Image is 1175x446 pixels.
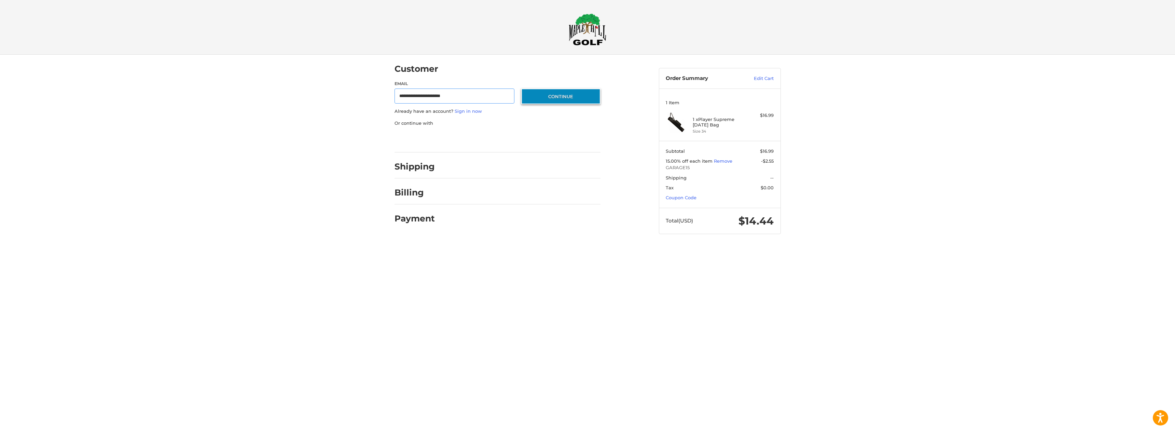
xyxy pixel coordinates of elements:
[666,148,685,154] span: Subtotal
[666,195,696,200] a: Coupon Code
[395,161,435,172] h2: Shipping
[693,117,745,128] h4: 1 x Player Supreme [DATE] Bag
[666,185,674,190] span: Tax
[666,164,774,171] span: GARAGE15
[747,112,774,119] div: $16.99
[395,187,434,198] h2: Billing
[666,175,687,180] span: Shipping
[450,133,501,146] iframe: PayPal-paylater
[395,64,438,74] h2: Customer
[395,108,600,115] p: Already have an account?
[714,158,732,164] a: Remove
[392,133,443,146] iframe: PayPal-paypal
[666,75,739,82] h3: Order Summary
[761,158,774,164] span: -$2.55
[738,215,774,227] span: $14.44
[760,148,774,154] span: $16.99
[761,185,774,190] span: $0.00
[569,13,606,45] img: Maple Hill Golf
[739,75,774,82] a: Edit Cart
[666,217,693,224] span: Total (USD)
[666,158,714,164] span: 15.00% off each item
[666,100,774,105] h3: 1 Item
[770,175,774,180] span: --
[521,89,600,104] button: Continue
[693,129,745,134] li: Size 34
[455,108,482,114] a: Sign in now
[508,133,559,146] iframe: PayPal-venmo
[395,213,435,224] h2: Payment
[395,81,515,87] label: Email
[395,120,600,127] p: Or continue with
